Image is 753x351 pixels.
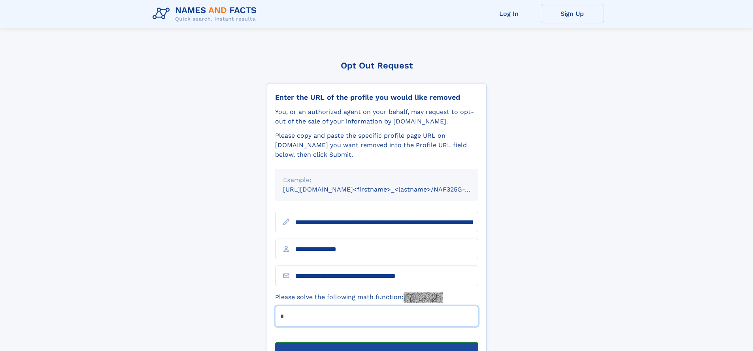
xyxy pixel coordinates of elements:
[477,4,541,23] a: Log In
[283,186,493,193] small: [URL][DOMAIN_NAME]<firstname>_<lastname>/NAF325G-xxxxxxxx
[275,107,478,126] div: You, or an authorized agent on your behalf, may request to opt-out of the sale of your informatio...
[275,131,478,159] div: Please copy and paste the specific profile page URL on [DOMAIN_NAME] you want removed into the Pr...
[267,61,487,70] div: Opt Out Request
[275,292,443,303] label: Please solve the following math function:
[275,93,478,102] div: Enter the URL of the profile you would like removed
[283,175,470,185] div: Example:
[149,3,263,25] img: Logo Names and Facts
[541,4,604,23] a: Sign Up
